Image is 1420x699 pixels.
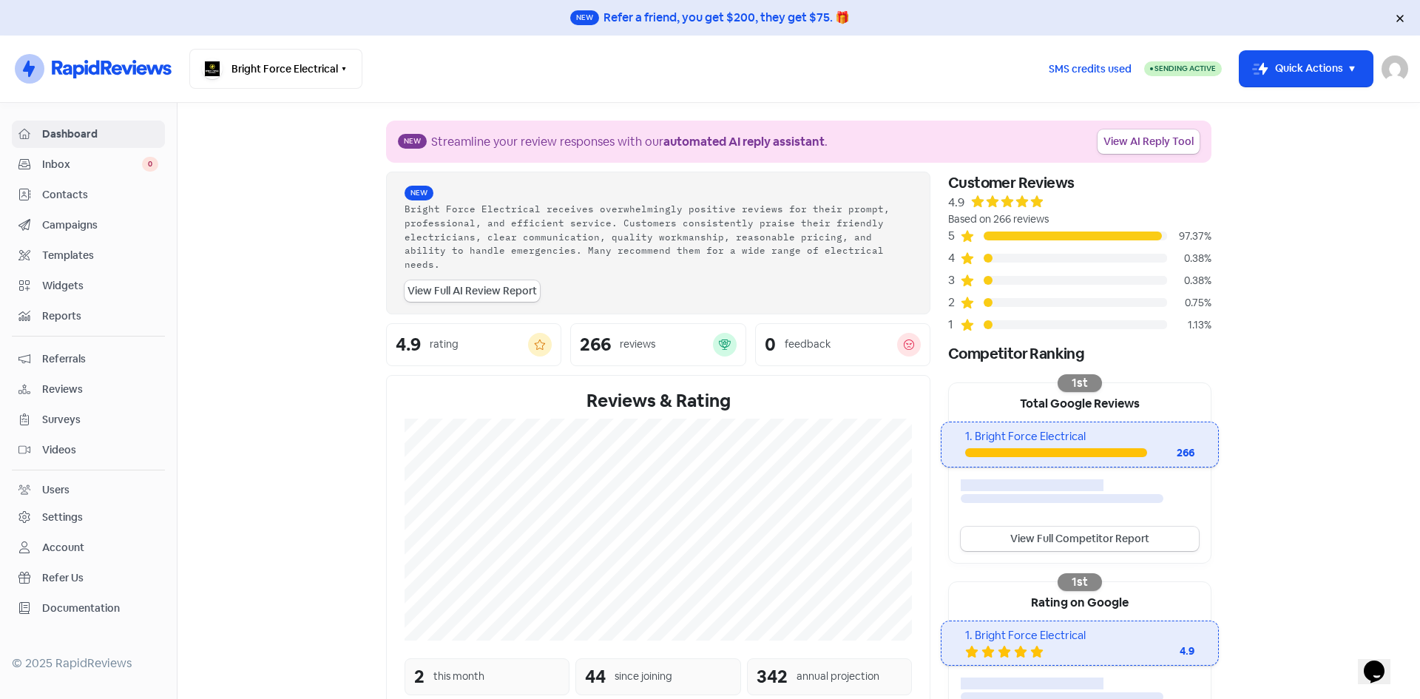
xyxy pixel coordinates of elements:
[414,663,425,690] div: 2
[1147,445,1194,461] div: 266
[430,337,459,352] div: rating
[1058,573,1102,591] div: 1st
[12,272,165,300] a: Widgets
[603,9,850,27] div: Refer a friend, you get $200, they get $75. 🎁
[405,186,433,200] span: New
[1135,644,1194,659] div: 4.9
[1144,60,1222,78] a: Sending Active
[396,336,421,354] div: 4.9
[1036,60,1144,75] a: SMS credits used
[663,134,825,149] b: automated AI reply assistant
[948,172,1211,194] div: Customer Reviews
[12,534,165,561] a: Account
[42,248,158,263] span: Templates
[948,249,960,267] div: 4
[42,157,142,172] span: Inbox
[12,376,165,403] a: Reviews
[965,627,1194,644] div: 1. Bright Force Electrical
[12,564,165,592] a: Refer Us
[948,194,964,212] div: 4.9
[12,595,165,622] a: Documentation
[189,49,362,89] button: Bright Force Electrical
[12,121,165,148] a: Dashboard
[42,510,83,525] div: Settings
[42,482,70,498] div: Users
[948,294,960,311] div: 2
[948,316,960,334] div: 1
[948,271,960,289] div: 3
[797,669,879,684] div: annual projection
[1058,374,1102,392] div: 1st
[405,202,912,271] div: Bright Force Electrical receives overwhelmingly positive reviews for their prompt, professional, ...
[585,663,606,690] div: 44
[405,280,540,302] a: View Full AI Review Report
[42,278,158,294] span: Widgets
[12,504,165,531] a: Settings
[580,336,611,354] div: 266
[42,351,158,367] span: Referrals
[1167,295,1211,311] div: 0.75%
[1167,273,1211,288] div: 0.38%
[12,242,165,269] a: Templates
[1167,251,1211,266] div: 0.38%
[620,337,655,352] div: reviews
[12,181,165,209] a: Contacts
[12,345,165,373] a: Referrals
[431,133,828,151] div: Streamline your review responses with our .
[1049,61,1132,77] span: SMS credits used
[12,476,165,504] a: Users
[42,187,158,203] span: Contacts
[12,303,165,330] a: Reports
[42,442,158,458] span: Videos
[948,212,1211,227] div: Based on 266 reviews
[1167,229,1211,244] div: 97.37%
[961,527,1199,551] a: View Full Competitor Report
[785,337,831,352] div: feedback
[42,382,158,397] span: Reviews
[42,308,158,324] span: Reports
[12,212,165,239] a: Campaigns
[42,601,158,616] span: Documentation
[570,10,599,25] span: New
[949,383,1211,422] div: Total Google Reviews
[965,428,1194,445] div: 1. Bright Force Electrical
[1098,129,1200,154] a: View AI Reply Tool
[12,151,165,178] a: Inbox 0
[42,540,84,556] div: Account
[42,570,158,586] span: Refer Us
[405,388,912,414] div: Reviews & Rating
[570,323,745,366] a: 266reviews
[949,582,1211,621] div: Rating on Google
[398,134,427,149] span: New
[757,663,788,690] div: 342
[12,655,165,672] div: © 2025 RapidReviews
[12,406,165,433] a: Surveys
[1358,640,1405,684] iframe: chat widget
[142,157,158,172] span: 0
[1382,55,1408,82] img: User
[615,669,672,684] div: since joining
[433,669,484,684] div: this month
[765,336,776,354] div: 0
[948,342,1211,365] div: Competitor Ranking
[42,412,158,428] span: Surveys
[12,436,165,464] a: Videos
[42,217,158,233] span: Campaigns
[1154,64,1216,73] span: Sending Active
[386,323,561,366] a: 4.9rating
[1167,317,1211,333] div: 1.13%
[948,227,960,245] div: 5
[755,323,930,366] a: 0feedback
[1240,51,1373,87] button: Quick Actions
[42,126,158,142] span: Dashboard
